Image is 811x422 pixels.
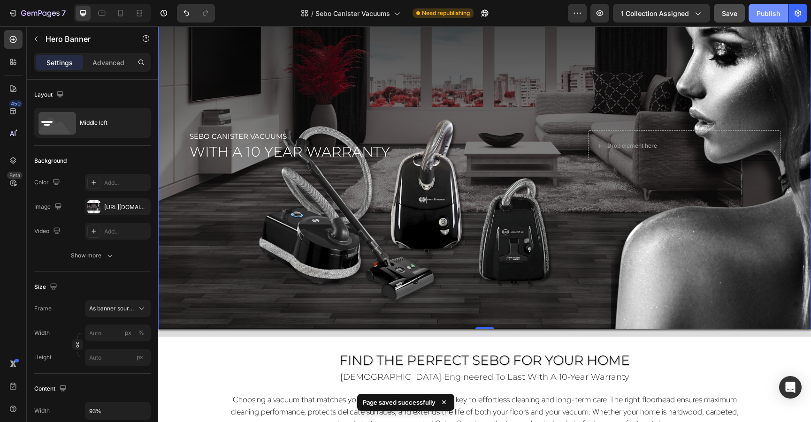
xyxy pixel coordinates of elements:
div: % [138,329,144,337]
input: Auto [85,402,150,419]
input: px% [85,324,151,341]
div: Open Intercom Messenger [779,376,802,399]
span: Save [722,9,737,17]
p: Advanced [92,58,124,68]
button: Show more [34,247,151,264]
span: px [137,354,143,361]
div: Background [34,157,67,165]
span: As banner source [89,304,135,313]
div: Color [34,176,62,189]
button: 1 collection assigned [613,4,710,23]
span: Choosing a vacuum that matches your home’s flooring type is the key to effortless cleaning and lo... [73,368,581,402]
span: Need republishing [422,9,470,17]
button: Publish [749,4,788,23]
div: Publish [757,8,780,18]
p: Page saved successfully [363,398,436,407]
button: Save [714,4,745,23]
div: Middle left [80,112,137,134]
div: Beta [7,172,23,179]
div: 450 [9,100,23,107]
iframe: Design area [158,26,811,422]
div: Layout [34,89,66,101]
div: Size [34,281,59,294]
div: [URL][DOMAIN_NAME] [104,203,148,211]
p: Settings [46,58,73,68]
button: px [136,327,147,339]
button: 7 [4,4,70,23]
label: Frame [34,304,52,313]
label: Height [34,353,52,362]
div: Undo/Redo [177,4,215,23]
p: Hero Banner [46,33,125,45]
span: / [311,8,314,18]
div: Add... [104,227,148,236]
span: Find the Perfect sebo for Your Home [181,326,472,342]
p: 7 [61,8,66,19]
div: Image [34,201,64,213]
label: Width [34,329,50,337]
div: Add... [104,179,148,187]
span: 1 collection assigned [621,8,689,18]
div: px [125,329,131,337]
span: [DEMOGRAPHIC_DATA] engineered to last with a 10-year warranty [182,346,471,356]
div: Content [34,383,69,395]
div: Video [34,225,62,238]
div: Drop element here [449,116,499,123]
button: % [122,327,134,339]
div: Show more [71,251,115,260]
div: Width [34,407,50,415]
button: As banner source [85,300,151,317]
input: px [85,349,151,366]
span: Sebo Canister Vacuums [315,8,390,18]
